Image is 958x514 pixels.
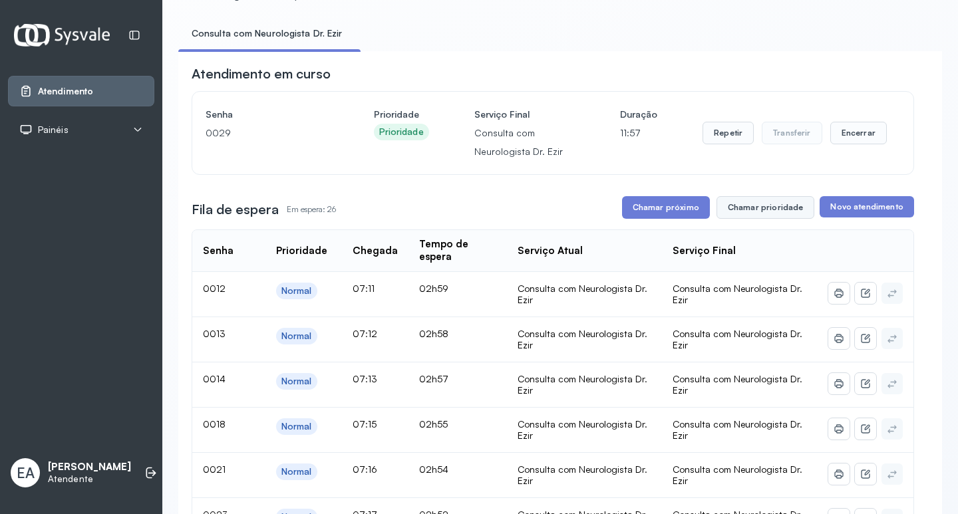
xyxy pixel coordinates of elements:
[717,196,815,219] button: Chamar prioridade
[762,122,822,144] button: Transferir
[419,283,448,294] span: 02h59
[419,328,448,339] span: 02h58
[14,24,110,46] img: Logotipo do estabelecimento
[673,328,802,351] span: Consulta com Neurologista Dr. Ezir
[518,328,651,351] div: Consulta com Neurologista Dr. Ezir
[178,23,355,45] a: Consulta com Neurologista Dr. Ezir
[830,122,887,144] button: Encerrar
[620,124,657,142] p: 11:57
[281,330,312,342] div: Normal
[281,421,312,432] div: Normal
[353,245,398,257] div: Chegada
[192,64,331,83] h3: Atendimento em curso
[192,200,279,219] h3: Fila de espera
[203,418,226,430] span: 0018
[622,196,710,219] button: Chamar próximo
[353,463,377,475] span: 07:16
[353,373,377,384] span: 07:13
[518,463,651,487] div: Consulta com Neurologista Dr. Ezir
[620,105,657,124] h4: Duração
[48,473,131,485] p: Atendente
[353,418,377,430] span: 07:15
[673,283,802,306] span: Consulta com Neurologista Dr. Ezir
[206,105,329,124] h4: Senha
[419,463,448,475] span: 02h54
[419,418,448,430] span: 02h55
[419,373,448,384] span: 02h57
[281,285,312,297] div: Normal
[374,105,429,124] h4: Prioridade
[276,245,327,257] div: Prioridade
[38,124,69,136] span: Painéis
[820,196,913,217] button: Novo atendimento
[19,84,143,98] a: Atendimento
[48,461,131,473] p: [PERSON_NAME]
[673,463,802,487] span: Consulta com Neurologista Dr. Ezir
[474,124,575,161] p: Consulta com Neurologista Dr. Ezir
[673,373,802,396] span: Consulta com Neurologista Dr. Ezir
[287,200,336,219] p: Em espera: 26
[281,466,312,477] div: Normal
[419,238,496,263] div: Tempo de espera
[38,86,93,97] span: Atendimento
[353,283,375,294] span: 07:11
[474,105,575,124] h4: Serviço Final
[353,328,377,339] span: 07:12
[203,463,226,475] span: 0021
[203,373,226,384] span: 0014
[673,245,736,257] div: Serviço Final
[518,245,583,257] div: Serviço Atual
[673,418,802,442] span: Consulta com Neurologista Dr. Ezir
[518,418,651,442] div: Consulta com Neurologista Dr. Ezir
[203,245,234,257] div: Senha
[203,283,226,294] span: 0012
[281,376,312,387] div: Normal
[206,124,329,142] p: 0029
[379,126,424,138] div: Prioridade
[203,328,226,339] span: 0013
[518,373,651,396] div: Consulta com Neurologista Dr. Ezir
[703,122,754,144] button: Repetir
[518,283,651,306] div: Consulta com Neurologista Dr. Ezir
